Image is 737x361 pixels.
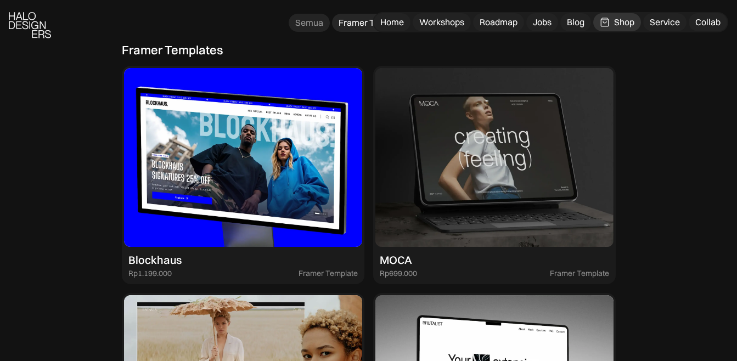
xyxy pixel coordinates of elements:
[593,13,641,31] a: Shop
[643,13,687,31] a: Service
[380,253,412,267] div: MOCA
[380,269,417,278] div: Rp699.000
[650,16,680,28] div: Service
[380,16,404,28] div: Home
[560,13,591,31] a: Blog
[374,13,410,31] a: Home
[533,16,552,28] div: Jobs
[614,16,634,28] div: Shop
[373,66,616,284] a: MOCARp699.000Framer Template
[299,269,358,278] div: Framer Template
[128,253,182,267] div: Blockhaus
[695,16,721,28] div: Collab
[689,13,727,31] a: Collab
[122,66,364,284] a: BlockhausRp1.199.000Framer Template
[122,43,223,57] div: Framer Templates
[526,13,558,31] a: Jobs
[128,269,172,278] div: Rp1.199.000
[480,16,517,28] div: Roadmap
[567,16,584,28] div: Blog
[550,269,609,278] div: Framer Template
[295,17,323,29] div: Semua
[473,13,524,31] a: Roadmap
[339,17,407,29] div: Framer Template
[413,13,471,31] a: Workshops
[419,16,464,28] div: Workshops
